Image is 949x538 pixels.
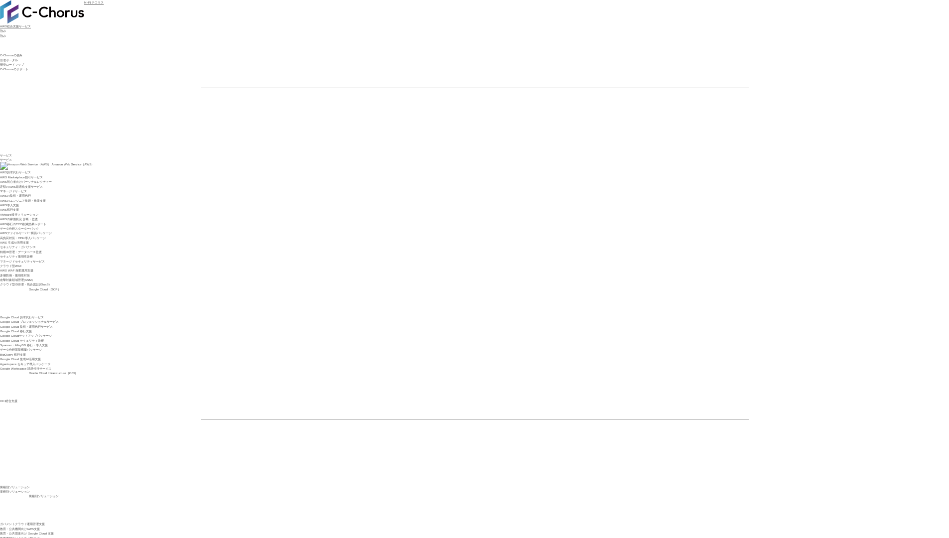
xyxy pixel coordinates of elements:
a: 資料を請求する [310,104,470,128]
a: まずは相談する [480,436,639,460]
span: Amazon Web Service（AWS） [51,162,94,166]
a: 資料を請求する [310,436,470,460]
span: Google Cloud（GCP） [29,287,61,291]
span: Oracle Cloud Infrastructure（OCI） [29,371,78,375]
span: 業種別ソリューション [29,494,59,498]
a: まずは相談する [480,104,639,128]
